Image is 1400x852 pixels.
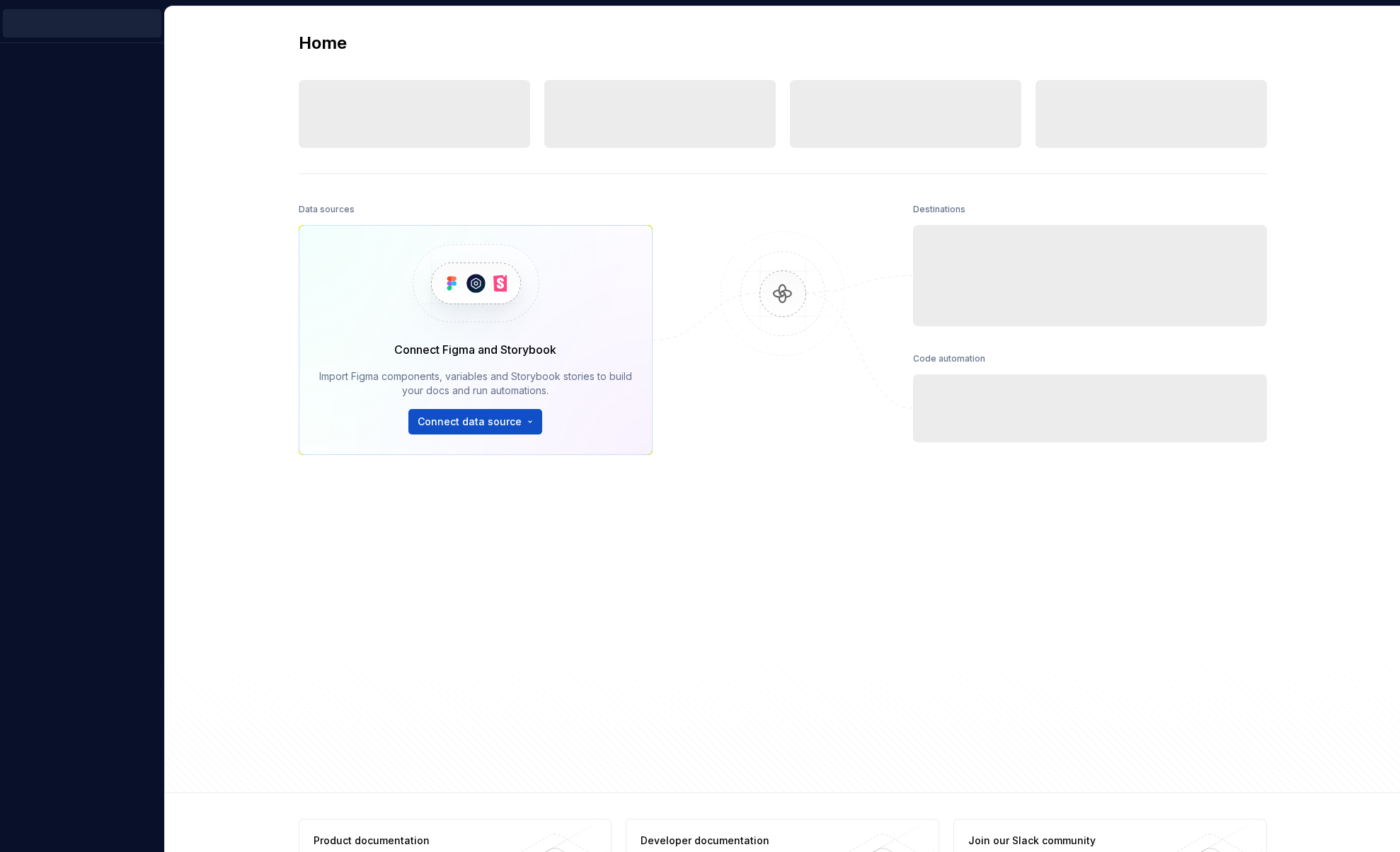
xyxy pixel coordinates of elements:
[299,32,347,54] h2: Home
[314,834,520,848] div: Product documentation
[968,834,1174,848] div: Join our Slack community
[319,369,632,398] div: Import Figma components, variables and Storybook stories to build your docs and run automations.
[913,200,965,219] div: Destinations
[913,349,985,369] div: Code automation
[394,341,556,358] div: Connect Figma and Storybook
[641,834,847,848] div: Developer documentation
[299,200,355,219] div: Data sources
[408,409,542,434] button: Connect data source
[418,415,522,429] span: Connect data source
